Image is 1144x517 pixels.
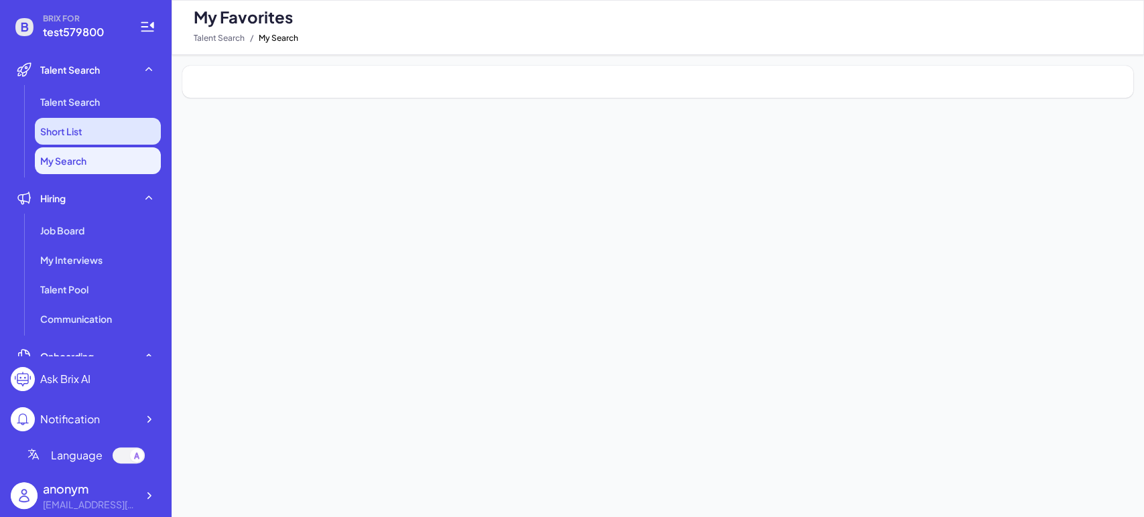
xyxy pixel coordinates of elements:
img: user_logo.png [11,482,38,509]
span: My Search [259,30,298,46]
span: Talent Pool [40,283,88,296]
span: test579800 [43,24,123,40]
span: / [250,30,253,46]
span: My Search [40,154,86,167]
span: Communication [40,312,112,325]
div: ceshi02@qq.com [43,498,137,512]
span: Onboarding [40,350,94,363]
span: Short List [40,125,82,138]
span: Talent Search [194,30,245,46]
span: Hiring [40,192,66,205]
span: BRIX FOR [43,13,123,24]
span: My Interviews [40,253,103,267]
span: Language [51,447,103,463]
span: Talent Search [40,63,100,76]
span: My Favorites [194,6,293,27]
div: Notification [40,411,100,427]
div: Ask Brix AI [40,371,90,387]
span: Job Board [40,224,84,237]
span: Talent Search [40,95,100,108]
div: anonym [43,479,137,498]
